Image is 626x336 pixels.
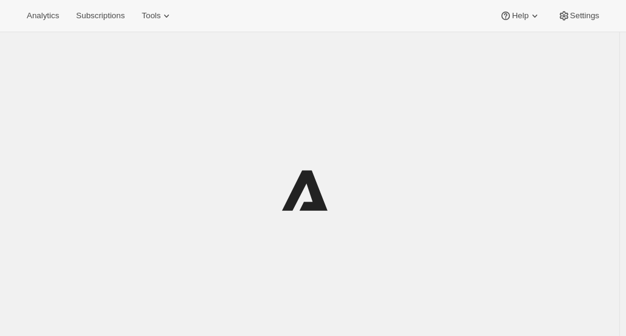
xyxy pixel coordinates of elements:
[19,7,66,24] button: Analytics
[570,11,599,21] span: Settings
[76,11,125,21] span: Subscriptions
[27,11,59,21] span: Analytics
[551,7,607,24] button: Settings
[69,7,132,24] button: Subscriptions
[512,11,528,21] span: Help
[134,7,180,24] button: Tools
[142,11,160,21] span: Tools
[492,7,548,24] button: Help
